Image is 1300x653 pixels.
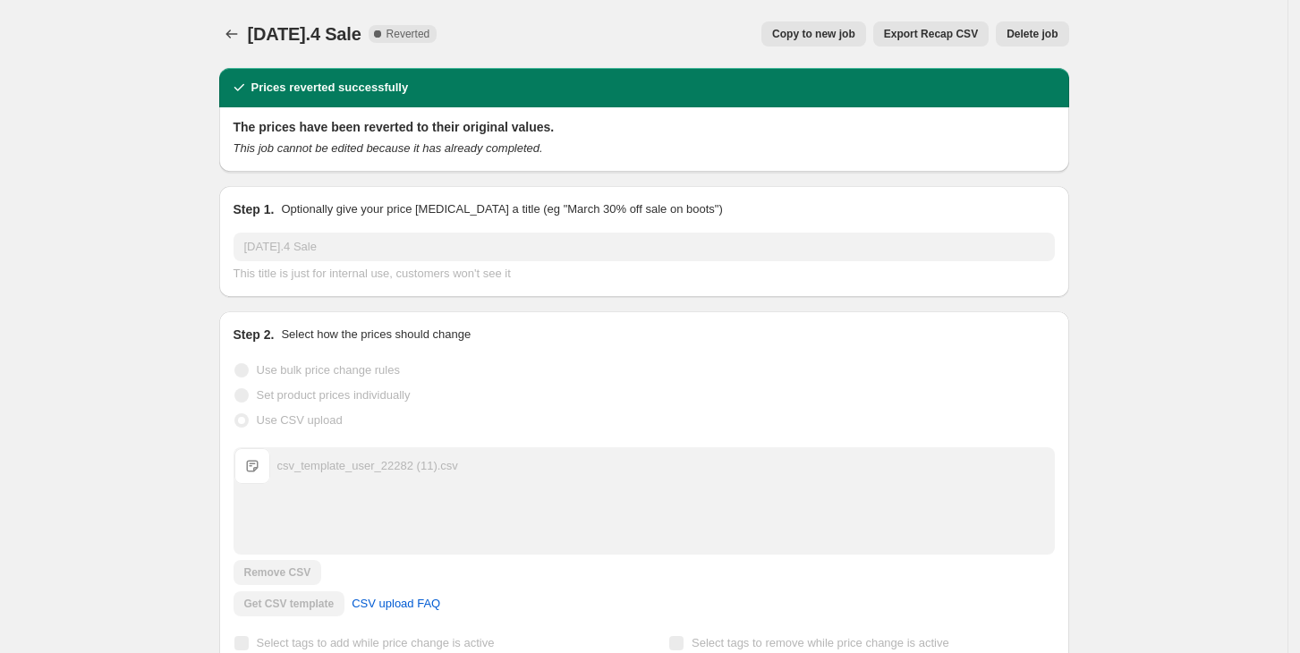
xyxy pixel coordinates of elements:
span: This title is just for internal use, customers won't see it [234,267,511,280]
input: 30% off holiday sale [234,233,1055,261]
span: Select tags to remove while price change is active [692,636,949,649]
span: Export Recap CSV [884,27,978,41]
span: Use bulk price change rules [257,363,400,377]
span: Delete job [1007,27,1058,41]
h2: Prices reverted successfully [251,79,409,97]
span: [DATE].4 Sale [248,24,361,44]
span: CSV upload FAQ [352,595,440,613]
h2: The prices have been reverted to their original values. [234,118,1055,136]
div: csv_template_user_22282 (11).csv [277,457,458,475]
button: Price change jobs [219,21,244,47]
span: Select tags to add while price change is active [257,636,495,649]
i: This job cannot be edited because it has already completed. [234,141,543,155]
span: Use CSV upload [257,413,343,427]
p: Select how the prices should change [281,326,471,343]
button: Copy to new job [761,21,866,47]
h2: Step 1. [234,200,275,218]
p: Optionally give your price [MEDICAL_DATA] a title (eg "March 30% off sale on boots") [281,200,722,218]
button: Delete job [996,21,1068,47]
button: Export Recap CSV [873,21,989,47]
span: Set product prices individually [257,388,411,402]
span: Copy to new job [772,27,855,41]
span: Reverted [387,27,430,41]
a: CSV upload FAQ [341,589,451,618]
h2: Step 2. [234,326,275,343]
